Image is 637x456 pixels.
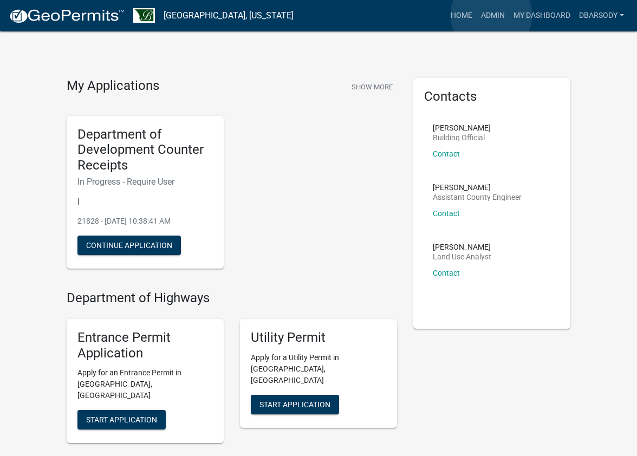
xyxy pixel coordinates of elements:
[77,216,213,227] p: 21828 - [DATE] 10:38:41 AM
[251,352,386,386] p: Apply for a Utility Permit in [GEOGRAPHIC_DATA], [GEOGRAPHIC_DATA]
[433,184,522,191] p: [PERSON_NAME]
[77,177,213,187] h6: In Progress - Require User
[77,127,213,173] h5: Department of Development Counter Receipts
[67,78,159,94] h4: My Applications
[259,400,330,408] span: Start Application
[86,415,157,424] span: Start Application
[77,367,213,401] p: Apply for an Entrance Permit in [GEOGRAPHIC_DATA], [GEOGRAPHIC_DATA]
[477,5,509,26] a: Admin
[67,290,397,306] h4: Department of Highways
[251,395,339,414] button: Start Application
[77,236,181,255] button: Continue Application
[433,124,491,132] p: [PERSON_NAME]
[433,193,522,201] p: Assistant County Engineer
[347,78,397,96] button: Show More
[433,134,491,141] p: Building Official
[77,330,213,361] h5: Entrance Permit Application
[251,330,386,346] h5: Utility Permit
[509,5,575,26] a: My Dashboard
[433,243,491,251] p: [PERSON_NAME]
[164,6,294,25] a: [GEOGRAPHIC_DATA], [US_STATE]
[77,196,213,207] p: |
[575,5,628,26] a: Dbarsody
[433,269,460,277] a: Contact
[446,5,477,26] a: Home
[433,149,460,158] a: Contact
[433,209,460,218] a: Contact
[424,89,560,105] h5: Contacts
[433,253,491,260] p: Land Use Analyst
[77,410,166,429] button: Start Application
[133,8,155,23] img: Benton County, Minnesota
